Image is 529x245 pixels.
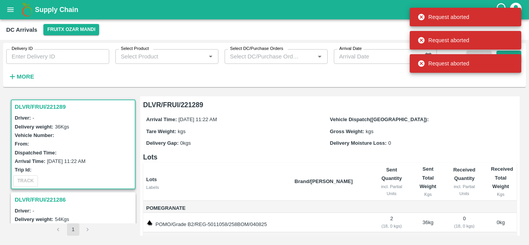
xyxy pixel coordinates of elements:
label: Arrival Time: [15,158,45,164]
div: Kgs [491,191,510,198]
div: ( 18, 0 kgs) [377,223,406,230]
a: Supply Chain [35,4,495,15]
label: Trip Id: [15,167,31,173]
div: incl. Partial Units [450,183,479,197]
span: kgs [366,128,373,134]
td: 0 [444,213,485,232]
input: Arrival Date [334,49,418,64]
td: POMO/Grade B2/REG-5011058/258BOM/040825 [143,213,289,232]
h6: DLVR/FRUI/221289 [143,99,517,110]
div: Labels [146,184,289,191]
span: kgs [178,128,185,134]
label: From: [15,141,29,147]
label: Vehicle Dispatch([GEOGRAPHIC_DATA]): [330,117,429,122]
span: Pomegranate [146,204,289,213]
label: 54 Kgs [55,216,69,222]
button: Select DC [43,24,99,35]
label: Delivery ID [12,46,33,52]
label: Select DC/Purchase Orders [230,46,283,52]
td: 36 kg [412,213,444,232]
label: Driver: [15,208,31,214]
div: account of current user [509,2,523,18]
button: page 1 [67,223,79,236]
b: Supply Chain [35,6,78,14]
label: Vehicle Number: [15,132,54,138]
button: Open [314,51,325,62]
b: Sent Total Weight [420,166,436,189]
input: Enter Delivery ID [6,49,109,64]
label: Gross Weight: [330,128,364,134]
div: incl. Partial Units [377,183,406,197]
button: More [6,70,36,83]
span: - [33,115,34,121]
b: Brand/[PERSON_NAME] [295,178,353,184]
span: - [33,208,34,214]
img: logo [19,2,35,17]
span: 0 [388,140,391,146]
div: DC Arrivals [6,25,37,35]
strong: More [17,74,34,80]
b: Received Quantity [453,167,475,181]
label: 36 Kgs [55,124,69,130]
label: Delivery Moisture Loss: [330,140,387,146]
div: Kgs [418,191,438,198]
label: Tare Weight: [146,128,177,134]
div: ( 18, 0 kgs) [450,223,479,230]
b: Received Total Weight [491,166,513,189]
label: Delivery Gap: [146,140,179,146]
div: Request aborted [417,33,469,47]
label: Dispatched Time: [15,150,57,156]
button: open drawer [2,1,19,19]
span: 0.00 [450,235,479,243]
input: Select DC/Purchase Orders [227,51,302,62]
h3: DLVR/FRUI/221289 [15,102,134,112]
nav: pagination navigation [51,223,95,236]
h6: Lots [143,152,517,163]
img: weight [146,220,153,226]
span: 2.00 [377,235,406,243]
label: Select Product [121,46,149,52]
td: 0 kg [485,213,517,232]
div: Request aborted [417,57,469,70]
label: [DATE] 11:22 AM [47,158,85,164]
b: Sent Quantity [381,167,402,181]
label: Delivery weight: [15,124,53,130]
div: Request aborted [417,10,469,24]
span: [DATE] 11:22 AM [179,117,217,122]
input: Select Product [118,51,203,62]
label: Arrival Time: [146,117,177,122]
label: Driver: [15,115,31,121]
div: customer-support [495,3,509,17]
label: Arrival Date [339,46,362,52]
button: Open [206,51,216,62]
label: Delivery weight: [15,216,53,222]
span: 0 kgs [180,140,191,146]
h3: DLVR/FRUI/221286 [15,195,134,205]
b: Lots [146,176,157,182]
td: 2 [371,213,412,232]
